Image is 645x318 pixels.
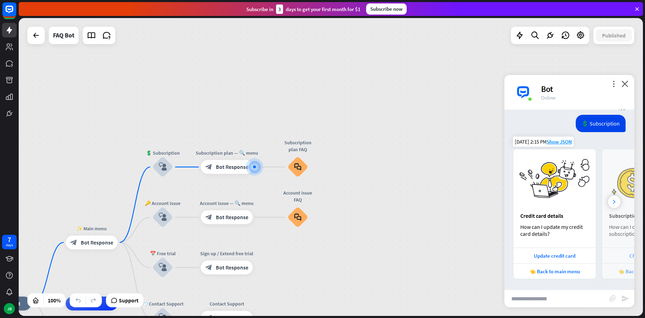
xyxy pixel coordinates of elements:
div: Account issue — 🔍 menu [196,200,258,207]
span: Bot Response [216,164,248,171]
span: Bot Response [216,214,248,221]
div: 7 [8,237,11,243]
i: block_attachment [609,295,616,302]
div: Subscription plan — 🔍 menu [196,150,258,157]
div: 📅 Free trial [142,250,184,257]
div: 🔑 Account issue [142,200,184,207]
div: Update credit card [517,252,592,259]
div: 3 [276,5,283,14]
i: more_vert [610,80,617,87]
a: 7 days [2,235,17,249]
i: block_bot_response [205,214,212,221]
div: Subscription plan FAQ [282,139,313,153]
i: block_bot_response [70,239,77,246]
div: ✨ Main menu [61,225,123,232]
i: block_bot_response [205,264,212,271]
i: close [621,80,628,87]
div: days [6,243,13,248]
span: Bot Response [81,239,113,246]
div: Online [541,94,626,101]
div: FAQ Bot [53,27,74,44]
div: 💲 Subscription [142,150,184,157]
i: block_user_input [159,163,167,171]
div: Bot [541,84,626,94]
span: Bot Response [216,264,248,271]
div: JB [4,303,15,314]
i: block_faq [294,163,301,171]
span: Show JSON [547,138,572,145]
i: send [621,294,629,303]
i: block_bot_response [205,164,212,171]
div: 💲 Subscription [576,115,626,132]
button: Open LiveChat chat widget [6,3,26,24]
div: 📨 Contact Support [142,301,184,308]
span: Support [119,295,139,306]
div: Credit card details [520,212,589,219]
div: [DATE] 2:15 PM [513,137,574,147]
button: Published [596,29,632,42]
div: Sign up / Extend free trial [196,250,258,257]
div: 100% [46,295,63,306]
i: block_faq [294,214,301,221]
div: 👈 Back to main menu [517,268,592,275]
div: How can I update my credit card details? [520,223,589,237]
div: Contact Support [196,301,258,308]
div: Subscribe now [366,3,407,15]
i: block_user_input [159,213,167,222]
div: Account issue FAQ [282,190,313,204]
i: block_user_input [159,264,167,272]
div: Subscribe in days to get your first month for $1 [246,5,361,14]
